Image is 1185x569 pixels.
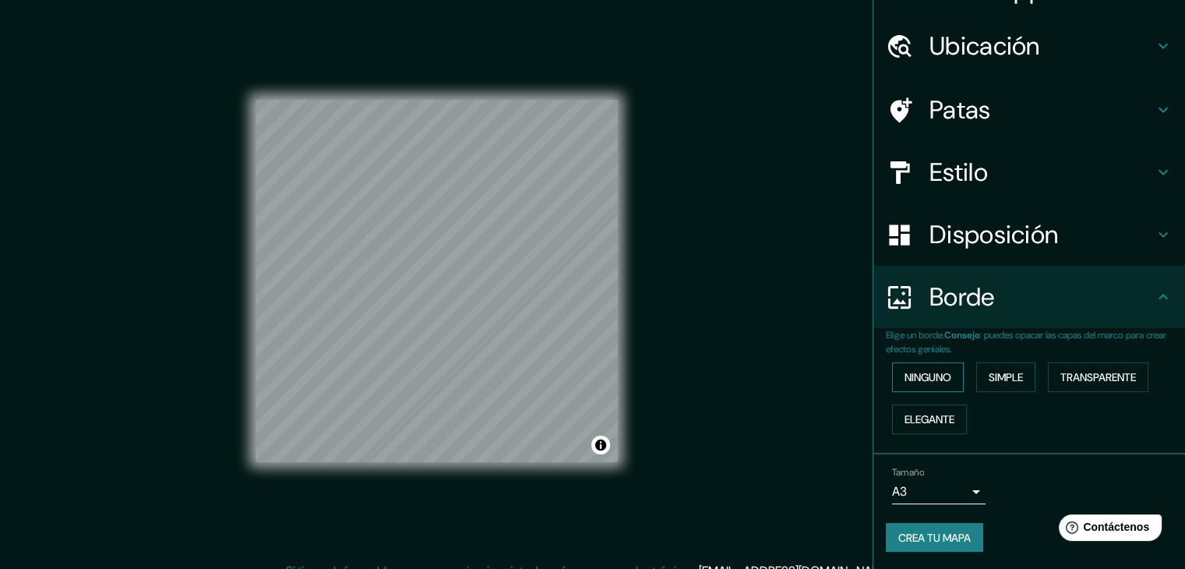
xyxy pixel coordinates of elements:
div: Estilo [873,141,1185,203]
div: Borde [873,266,1185,328]
button: Transparente [1048,362,1148,392]
font: Simple [989,370,1023,384]
button: Elegante [892,405,967,434]
font: Disposición [929,218,1058,251]
font: Elige un borde. [886,329,944,341]
div: Patas [873,79,1185,141]
font: Borde [929,281,995,313]
font: Crea tu mapa [898,531,971,545]
canvas: Mapa [256,100,618,462]
font: Tamaño [892,466,924,479]
font: Consejo [944,329,980,341]
font: Patas [929,94,991,126]
div: Ubicación [873,15,1185,77]
font: Transparente [1060,370,1136,384]
button: Simple [976,362,1035,392]
font: Elegante [905,412,954,426]
button: Crea tu mapa [886,523,983,553]
button: Ninguno [892,362,964,392]
div: Disposición [873,203,1185,266]
font: A3 [892,483,907,500]
button: Activar o desactivar atribución [591,436,610,454]
font: Ubicación [929,30,1040,62]
font: Estilo [929,156,988,189]
font: Ninguno [905,370,951,384]
font: : puedes opacar las capas del marco para crear efectos geniales. [886,329,1166,355]
iframe: Lanzador de widgets de ayuda [1046,508,1168,552]
div: A3 [892,479,986,504]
